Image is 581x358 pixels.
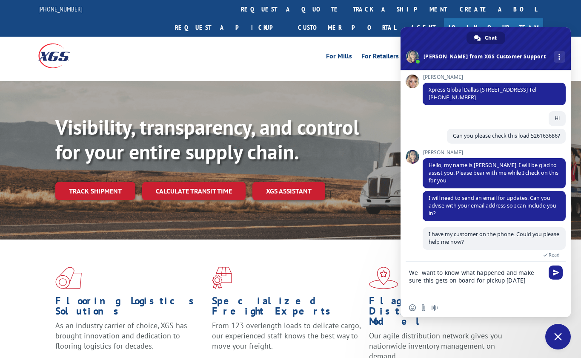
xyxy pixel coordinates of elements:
span: Insert an emoji [409,304,416,311]
span: Read [549,252,560,258]
span: I will need to send an email for updates. Can you advise with your email address so I can include... [429,194,556,217]
span: Xpress Global Dallas [STREET_ADDRESS] Tel [PHONE_NUMBER] [429,86,536,101]
a: Customer Portal [292,18,402,37]
span: Send a file [420,304,427,311]
a: Join Our Team [444,18,543,37]
a: Chat [467,32,505,44]
a: XGS ASSISTANT [252,182,325,200]
span: [PERSON_NAME] [423,74,566,80]
textarea: Compose your message... [409,262,545,298]
span: As an industry carrier of choice, XGS has brought innovation and dedication to flooring logistics... [55,320,187,351]
a: For Retailers [361,53,399,62]
span: Can you please check this load 526163686? [453,132,560,139]
a: Agent [402,18,444,37]
a: Calculate transit time [142,182,246,200]
span: Chat [485,32,497,44]
h1: Flagship Distribution Model [369,296,519,331]
a: Request a pickup [169,18,292,37]
img: xgs-icon-focused-on-flooring-red [212,267,232,289]
a: Close chat [545,324,571,349]
span: Send [549,266,563,280]
h1: Specialized Freight Experts [212,296,362,320]
b: Visibility, transparency, and control for your entire supply chain. [55,114,359,165]
span: [PERSON_NAME] [423,150,566,156]
a: Track shipment [55,182,135,200]
img: xgs-icon-flagship-distribution-model-red [369,267,398,289]
span: I have my customer on the phone. Could you please help me now? [429,231,559,245]
span: Hello, my name is [PERSON_NAME]. I will be glad to assist you. Please bear with me while I check ... [429,162,558,184]
span: Hi [555,115,560,122]
img: xgs-icon-total-supply-chain-intelligence-red [55,267,82,289]
a: For Mills [326,53,352,62]
span: Audio message [431,304,438,311]
h1: Flooring Logistics Solutions [55,296,206,320]
a: [PHONE_NUMBER] [38,5,83,13]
